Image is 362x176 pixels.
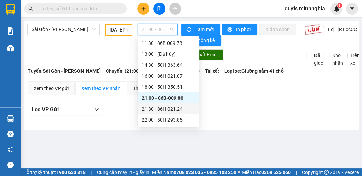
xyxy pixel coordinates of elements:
[169,3,181,15] button: aim
[142,94,195,102] div: 21:00 - 86B-009.80
[324,170,329,175] span: copyright
[261,169,291,175] strong: 0369 525 060
[7,131,14,137] span: question-circle
[153,3,165,15] button: file-add
[325,26,343,33] span: Lọc CR
[296,168,297,176] span: |
[142,61,195,69] div: 14:30 - 50H-363.64
[195,26,215,33] span: Làm mới
[34,85,69,92] div: Xem theo VP gửi
[349,5,355,12] span: caret-down
[110,26,122,34] input: 13/09/2025
[38,5,118,12] input: Tìm tên, số ĐT hoặc mã đơn
[329,52,346,67] span: Kho nhận
[205,67,219,75] span: Tài xế:
[238,171,240,174] span: ⚪️
[181,35,221,46] button: bar-chartThống kê
[311,52,326,67] span: Đã giao
[222,24,257,35] button: printerIn phơi
[181,24,220,35] button: syncLàm mới
[182,49,223,60] button: downloadXuất Excel
[174,169,236,175] strong: 0708 023 035 - 0935 103 250
[7,115,14,122] img: warehouse-icon
[195,51,217,59] span: Xuất Excel
[236,26,252,33] span: In phơi
[304,24,324,35] img: 9k=
[32,105,59,114] span: Lọc VP Gửi
[28,6,33,11] span: search
[242,168,291,176] span: Miền Bắc
[56,169,86,175] strong: 1900 633 818
[157,6,162,11] span: file-add
[142,116,195,124] div: 22:00 - 50H-293.85
[7,162,14,168] span: message
[224,67,284,75] span: Loại xe: Giường nằm 41 chỗ
[227,27,233,33] span: printer
[81,85,121,92] div: Xem theo VP nhận
[142,24,174,35] span: 21:00 - 86B-009.80
[7,27,14,35] img: solution-icon
[142,105,195,113] div: 21:30 - 86H-021.24
[334,5,340,12] img: icon-new-feature
[338,3,341,8] span: 1
[340,26,358,33] span: Lọc CC
[28,104,103,115] button: Lọc VP Gửi
[6,4,15,15] img: logo-vxr
[7,45,14,52] img: warehouse-icon
[142,50,195,58] div: 13:00 - (Đã hủy)
[141,6,146,11] span: plus
[195,37,216,44] span: Thống kê
[106,67,156,75] span: Chuyến: (21:00 [DATE])
[133,85,152,92] div: Thống kê
[142,83,195,91] div: 18:00 - 50H-350.51
[346,3,358,15] button: caret-down
[337,3,342,8] sup: 1
[279,4,330,13] span: duyls.minhnghia
[142,39,195,47] div: 11:30 - 86B-009.78
[97,168,150,176] span: Cung cấp máy in - giấy in:
[28,68,101,74] b: Tuyến: Sài Gòn - [PERSON_NAME]
[23,168,86,176] span: Hỗ trợ kỹ thuật:
[32,24,96,35] span: Sài Gòn - Phan Rí
[137,3,149,15] button: plus
[91,168,92,176] span: |
[187,27,192,33] span: sync
[152,168,236,176] span: Miền Nam
[142,72,195,80] div: 16:00 - 86H-021.07
[94,106,99,112] span: down
[173,6,177,11] span: aim
[7,146,14,153] span: notification
[259,24,296,35] button: In đơn chọn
